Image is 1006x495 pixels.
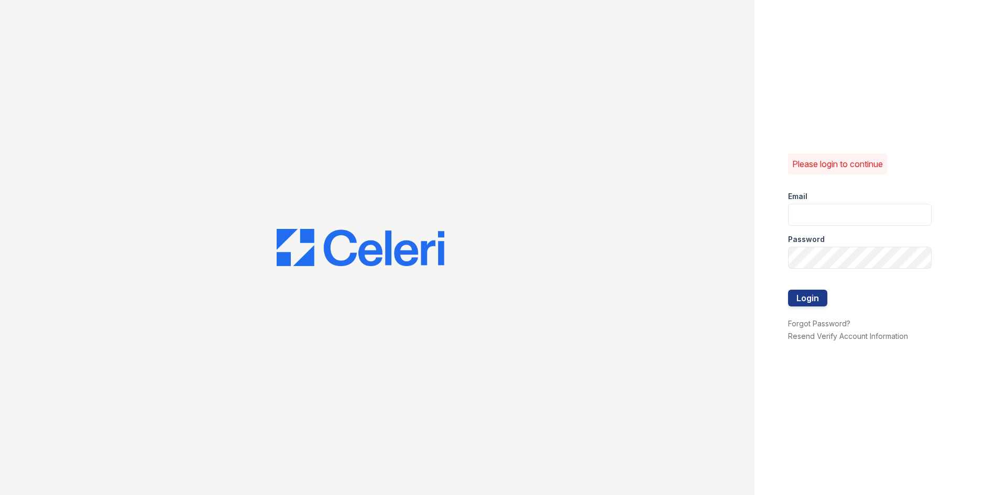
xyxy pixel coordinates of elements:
label: Email [788,191,807,202]
img: CE_Logo_Blue-a8612792a0a2168367f1c8372b55b34899dd931a85d93a1a3d3e32e68fde9ad4.png [277,229,444,267]
button: Login [788,290,827,306]
a: Forgot Password? [788,319,850,328]
p: Please login to continue [792,158,883,170]
label: Password [788,234,825,245]
a: Resend Verify Account Information [788,332,908,340]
